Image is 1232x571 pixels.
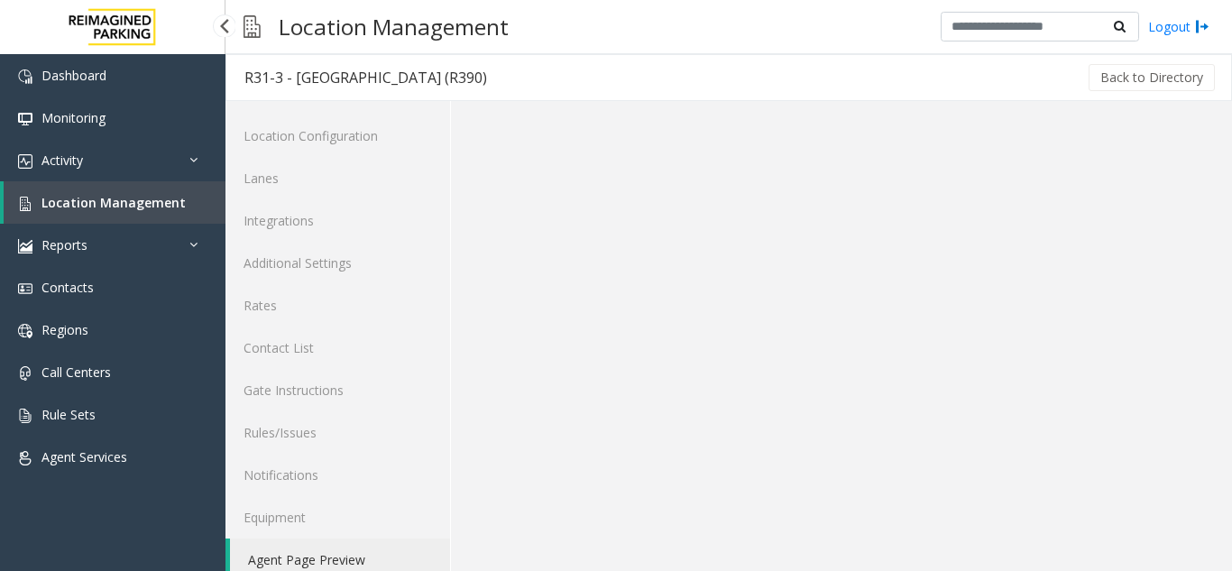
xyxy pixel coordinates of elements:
[225,454,450,496] a: Notifications
[225,157,450,199] a: Lanes
[18,409,32,423] img: 'icon'
[18,281,32,296] img: 'icon'
[225,411,450,454] a: Rules/Issues
[41,194,186,211] span: Location Management
[4,181,225,224] a: Location Management
[225,115,450,157] a: Location Configuration
[41,109,106,126] span: Monitoring
[1195,17,1209,36] img: logout
[41,406,96,423] span: Rule Sets
[41,236,87,253] span: Reports
[41,279,94,296] span: Contacts
[18,197,32,211] img: 'icon'
[1148,17,1209,36] a: Logout
[18,154,32,169] img: 'icon'
[41,321,88,338] span: Regions
[1089,64,1215,91] button: Back to Directory
[18,112,32,126] img: 'icon'
[41,448,127,465] span: Agent Services
[270,5,518,49] h3: Location Management
[41,67,106,84] span: Dashboard
[18,324,32,338] img: 'icon'
[244,5,261,49] img: pageIcon
[18,451,32,465] img: 'icon'
[41,364,111,381] span: Call Centers
[41,152,83,169] span: Activity
[18,366,32,381] img: 'icon'
[244,66,487,89] div: R31-3 - [GEOGRAPHIC_DATA] (R390)
[225,284,450,327] a: Rates
[225,327,450,369] a: Contact List
[225,199,450,242] a: Integrations
[225,496,450,539] a: Equipment
[225,369,450,411] a: Gate Instructions
[225,242,450,284] a: Additional Settings
[18,69,32,84] img: 'icon'
[18,239,32,253] img: 'icon'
